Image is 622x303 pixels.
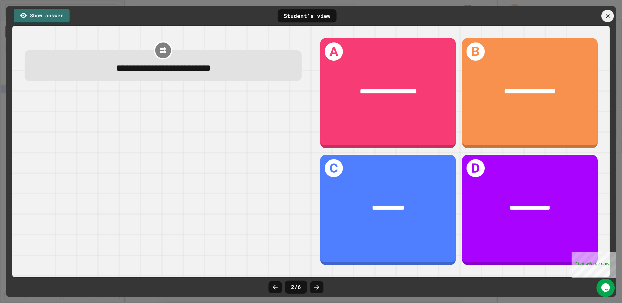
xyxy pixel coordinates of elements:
h1: B [466,42,485,61]
div: Student's view [278,9,337,22]
h1: D [466,159,485,177]
h1: A [325,42,343,61]
iframe: chat widget [596,279,616,297]
iframe: chat widget [572,252,616,278]
div: 2 / 6 [285,281,307,294]
a: Show answer [14,9,70,23]
h1: C [325,159,343,177]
